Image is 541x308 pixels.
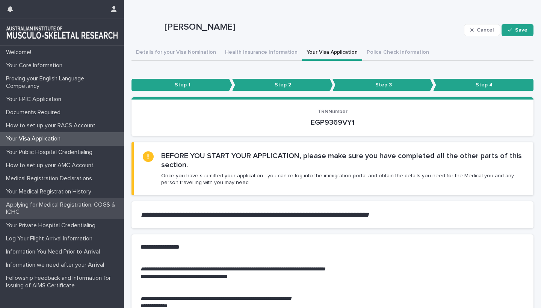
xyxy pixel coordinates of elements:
[3,149,98,156] p: Your Public Hospital Credentialing
[161,151,524,169] h2: BEFORE YOU START YOUR APPLICATION, please make sure you have completed all the other parts of thi...
[232,79,333,91] p: Step 2
[3,175,98,182] p: Medical Registration Declarations
[3,135,66,142] p: Your Visa Application
[3,188,97,195] p: Your Medical Registration History
[3,201,124,216] p: Applying for Medical Registration. COGS & ICHC
[433,79,534,91] p: Step 4
[221,45,302,61] button: Health Insurance Information
[464,24,500,36] button: Cancel
[6,24,118,39] img: 1xcjEmqDTcmQhduivVBy
[332,79,433,91] p: Step 3
[3,162,100,169] p: How to set up your AMC Account
[502,24,533,36] button: Save
[362,45,434,61] button: Police Check Information
[3,62,68,69] p: Your Core Information
[3,122,101,129] p: How to set up your RACS Account
[302,45,362,61] button: Your Visa Application
[3,109,66,116] p: Documents Required
[318,109,348,114] span: TRNNumber
[165,22,461,33] p: [PERSON_NAME]
[161,172,524,186] p: Once you have submitted your application - you can re-log into the immigration portal and obtain ...
[477,27,494,33] span: Cancel
[3,222,101,229] p: Your Private Hospital Credentialing
[3,75,124,89] p: Proving your English Language Competancy
[3,275,124,289] p: Fellowship Feedback and Information for Issuing of AIMS Certificate
[515,27,527,33] span: Save
[141,118,524,127] p: EGP9369VY1
[131,79,232,91] p: Step 1
[3,235,98,242] p: Log Your Flight Arrival Information
[131,45,221,61] button: Details for your Visa Nomination
[3,49,37,56] p: Welcome!
[3,96,67,103] p: Your EPIC Application
[3,248,106,255] p: Information You Need Prior to Arrival
[3,261,110,269] p: Information we need after your Arrival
